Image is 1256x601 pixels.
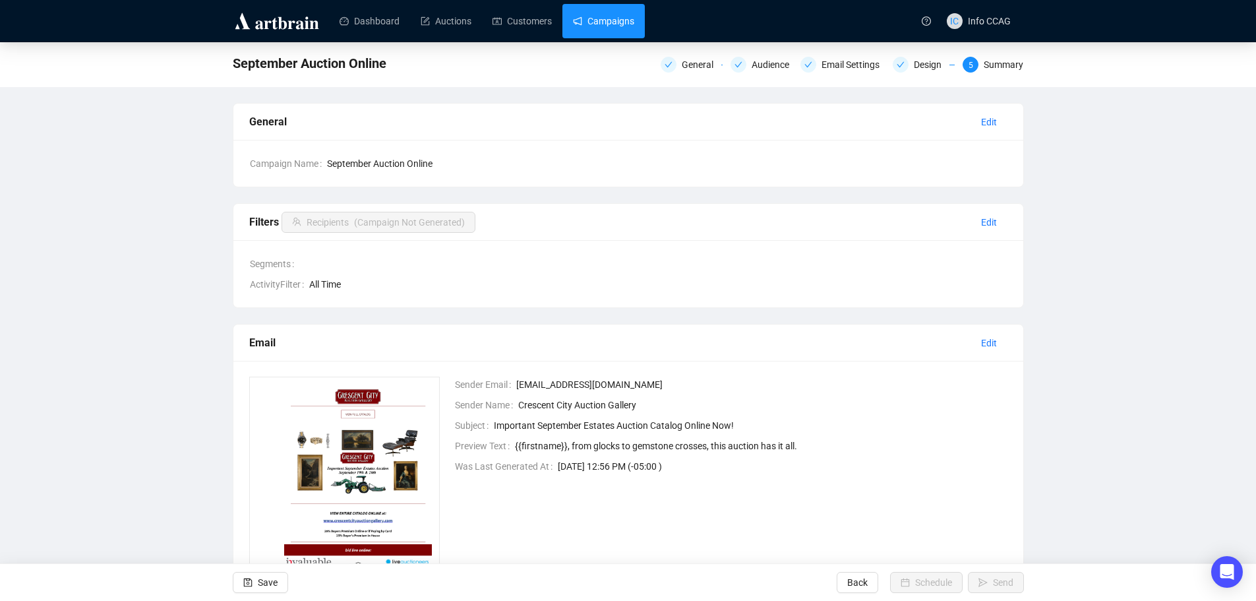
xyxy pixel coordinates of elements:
[890,572,963,593] button: Schedule
[1211,556,1243,588] div: Open Intercom Messenger
[250,277,309,292] span: ActivityFilter
[682,57,721,73] div: General
[249,334,971,351] div: Email
[950,14,959,28] span: IC
[804,61,812,69] span: check
[558,459,1007,474] span: [DATE] 12:56 PM (-05:00 )
[516,377,1007,392] span: [EMAIL_ADDRESS][DOMAIN_NAME]
[282,212,475,233] button: Recipients(Campaign Not Generated)
[327,156,1007,171] span: September Auction Online
[340,4,400,38] a: Dashboard
[455,377,516,392] span: Sender Email
[968,16,1011,26] span: Info CCAG
[455,439,515,453] span: Preview Text
[515,439,1007,453] span: {{firstname}}, from glocks to gemstone crosses, this auction has it all.
[518,398,1007,412] span: Crescent City Auction Gallery
[233,572,288,593] button: Save
[249,216,475,228] span: Filters
[250,257,299,271] span: Segments
[847,564,868,601] span: Back
[981,336,997,350] span: Edit
[922,16,931,26] span: question-circle
[752,57,797,73] div: Audience
[665,61,673,69] span: check
[233,11,321,32] img: logo
[963,57,1023,73] div: 5Summary
[893,57,955,73] div: Design
[971,332,1007,354] button: Edit
[734,61,742,69] span: check
[837,572,878,593] button: Back
[981,115,997,129] span: Edit
[421,4,471,38] a: Auctions
[455,398,518,412] span: Sender Name
[455,459,558,474] span: Was Last Generated At
[971,111,1007,133] button: Edit
[661,57,723,73] div: General
[969,61,973,70] span: 5
[250,156,327,171] span: Campaign Name
[573,4,634,38] a: Campaigns
[800,57,885,73] div: Email Settings
[822,57,887,73] div: Email Settings
[233,53,386,74] span: September Auction Online
[914,57,949,73] div: Design
[981,215,997,230] span: Edit
[984,57,1023,73] div: Summary
[971,212,1007,233] button: Edit
[258,564,278,601] span: Save
[968,572,1024,593] button: Send
[309,277,1007,292] span: All Time
[897,61,905,69] span: check
[731,57,792,73] div: Audience
[494,418,1007,433] span: Important September Estates Auction Catalog Online Now!
[243,578,253,587] span: save
[493,4,552,38] a: Customers
[455,418,494,433] span: Subject
[249,113,971,130] div: General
